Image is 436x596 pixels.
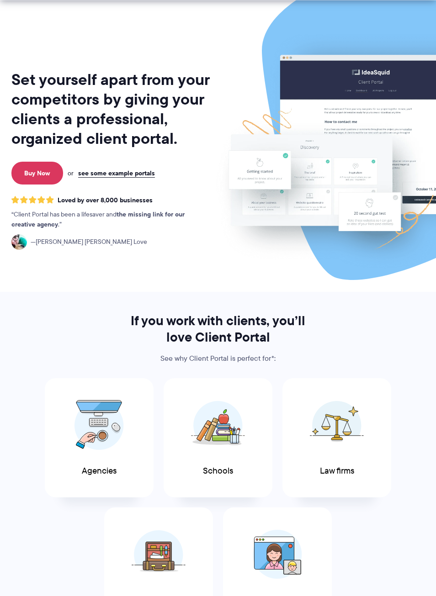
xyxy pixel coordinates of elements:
span: [PERSON_NAME] [PERSON_NAME] Love [31,237,147,247]
a: Law firms [282,378,391,497]
p: Client Portal has been a lifesaver and . [11,210,203,230]
span: Schools [203,466,233,476]
span: or [68,169,74,177]
a: see some example portals [78,169,155,177]
strong: the missing link for our creative agency [11,209,185,229]
span: Agencies [82,466,117,476]
span: Loved by over 8,000 businesses [58,196,153,204]
h1: Set yourself apart from your competitors by giving your clients a professional, organized client ... [11,70,218,148]
a: Agencies [45,378,154,497]
span: Law firms [320,466,354,476]
h2: If you work with clients, you’ll love Client Portal [120,312,316,345]
p: See why Client Portal is perfect for*: [120,353,316,365]
a: Schools [164,378,272,497]
a: Buy Now [11,162,63,185]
